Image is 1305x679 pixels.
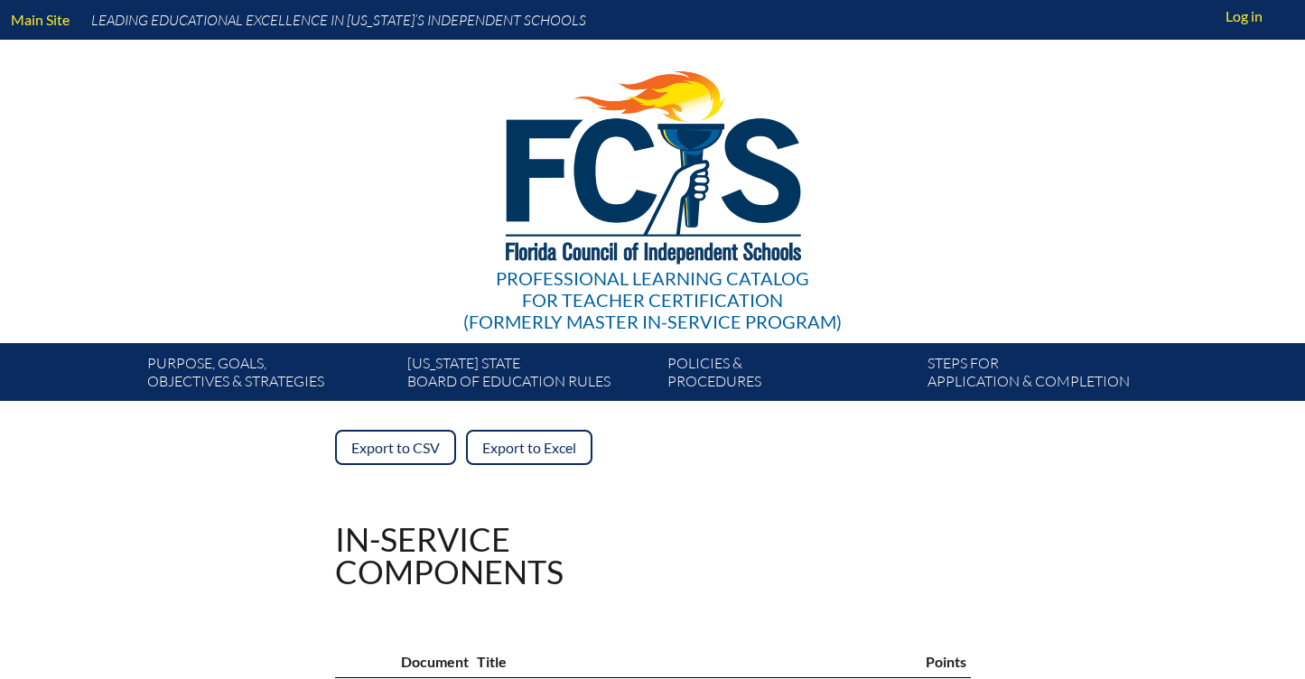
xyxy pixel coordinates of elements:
[1226,5,1263,27] span: Log in
[4,7,77,32] a: Main Site
[522,289,783,311] span: for Teacher Certification
[920,350,1180,401] a: Steps forapplication & completion
[335,430,456,465] a: Export to CSV
[926,650,966,674] p: Points
[140,350,400,401] a: Purpose, goals,objectives & strategies
[340,650,469,674] p: Document
[477,650,907,674] p: Title
[660,350,920,401] a: Policies &Procedures
[466,40,839,286] img: FCISlogo221.eps
[335,523,564,588] h1: In-service components
[400,350,660,401] a: [US_STATE] StateBoard of Education rules
[456,36,849,336] a: Professional Learning Catalog for Teacher Certification(formerly Master In-service Program)
[466,430,592,465] a: Export to Excel
[463,267,842,332] div: Professional Learning Catalog (formerly Master In-service Program)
